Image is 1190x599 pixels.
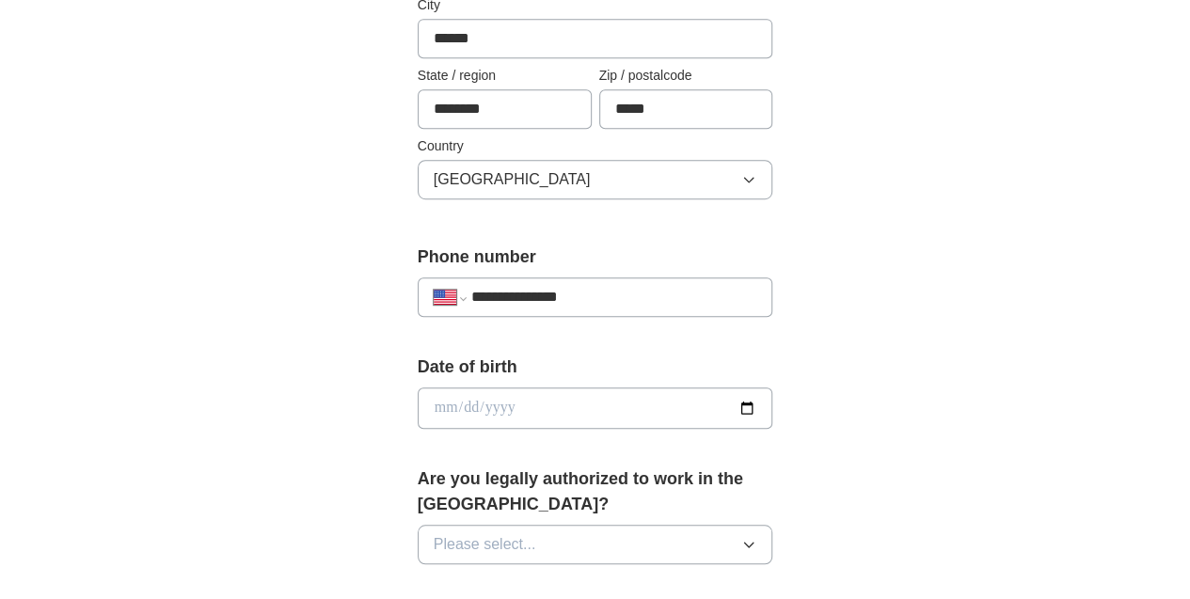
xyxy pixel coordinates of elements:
[418,66,592,86] label: State / region
[434,533,536,556] span: Please select...
[418,525,773,564] button: Please select...
[599,66,773,86] label: Zip / postalcode
[418,136,773,156] label: Country
[418,466,773,517] label: Are you legally authorized to work in the [GEOGRAPHIC_DATA]?
[418,160,773,199] button: [GEOGRAPHIC_DATA]
[418,244,773,270] label: Phone number
[418,355,773,380] label: Date of birth
[434,168,591,191] span: [GEOGRAPHIC_DATA]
